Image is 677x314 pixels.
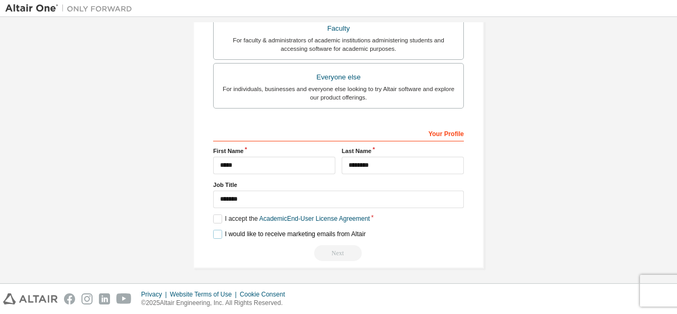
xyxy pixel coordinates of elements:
div: For individuals, businesses and everyone else looking to try Altair software and explore our prod... [220,85,457,102]
img: facebook.svg [64,293,75,304]
img: instagram.svg [81,293,93,304]
div: Cookie Consent [240,290,291,299]
div: Provide a valid email to continue [213,245,464,261]
img: altair_logo.svg [3,293,58,304]
div: Website Terms of Use [170,290,240,299]
a: Academic End-User License Agreement [259,215,370,222]
label: Job Title [213,181,464,189]
div: Everyone else [220,70,457,85]
label: I accept the [213,214,370,223]
img: Altair One [5,3,138,14]
p: © 2025 Altair Engineering, Inc. All Rights Reserved. [141,299,291,308]
div: Faculty [220,21,457,36]
img: youtube.svg [116,293,132,304]
div: Privacy [141,290,170,299]
label: I would like to receive marketing emails from Altair [213,230,365,239]
div: For faculty & administrators of academic institutions administering students and accessing softwa... [220,36,457,53]
div: Your Profile [213,124,464,141]
label: First Name [213,147,335,155]
img: linkedin.svg [99,293,110,304]
label: Last Name [342,147,464,155]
